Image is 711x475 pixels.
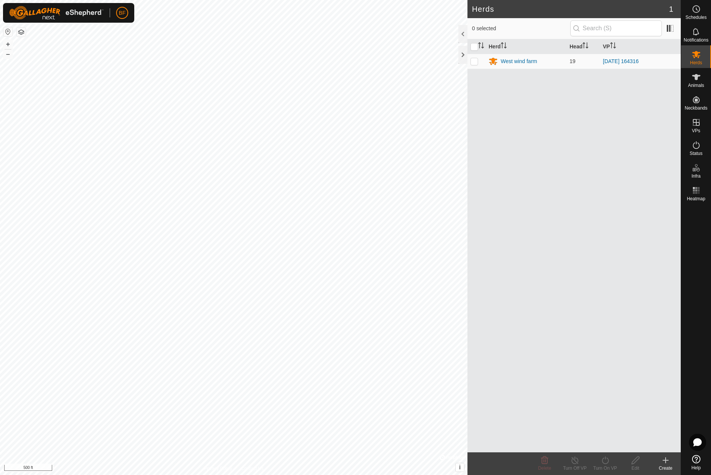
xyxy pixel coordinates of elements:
[204,465,232,472] a: Privacy Policy
[690,60,702,65] span: Herds
[478,43,484,50] p-sorticon: Activate to sort
[650,465,681,472] div: Create
[620,465,650,472] div: Edit
[582,43,588,50] p-sorticon: Activate to sort
[501,57,537,65] div: West wind farm
[456,463,464,472] button: i
[486,39,567,54] th: Herd
[9,6,104,20] img: Gallagher Logo
[538,466,551,471] span: Delete
[687,196,705,201] span: Heatmap
[17,28,26,37] button: Map Layers
[472,25,570,32] span: 0 selected
[560,465,590,472] div: Turn Off VP
[3,40,12,49] button: +
[501,43,507,50] p-sorticon: Activate to sort
[3,50,12,59] button: –
[681,452,711,473] a: Help
[570,20,662,36] input: Search (S)
[691,466,701,470] span: Help
[459,464,461,470] span: i
[669,3,673,15] span: 1
[119,9,126,17] span: BF
[685,106,707,110] span: Neckbands
[685,15,706,20] span: Schedules
[689,151,702,156] span: Status
[610,43,616,50] p-sorticon: Activate to sort
[570,58,576,64] span: 19
[688,83,704,88] span: Animals
[684,38,708,42] span: Notifications
[567,39,600,54] th: Head
[600,39,681,54] th: VP
[472,5,669,14] h2: Herds
[691,174,700,178] span: Infra
[603,58,639,64] a: [DATE] 164316
[3,27,12,36] button: Reset Map
[692,128,700,133] span: VPs
[241,465,264,472] a: Contact Us
[590,465,620,472] div: Turn On VP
